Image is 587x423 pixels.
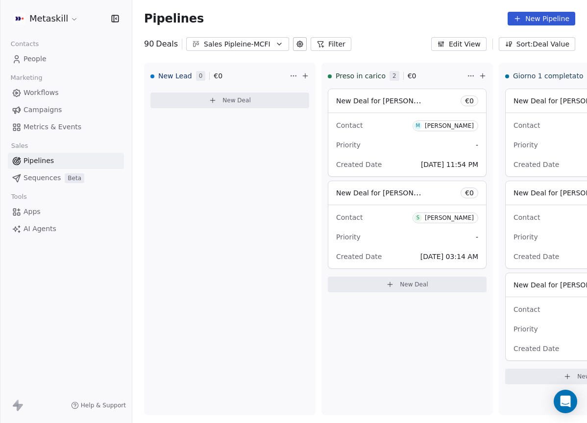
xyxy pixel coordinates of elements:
span: Priority [514,233,538,241]
span: Workflows [24,88,59,98]
span: Preso in carico [336,71,386,81]
span: Created Date [336,161,382,168]
span: Priority [336,233,361,241]
button: Edit View [431,37,487,51]
span: - [476,140,478,150]
a: Workflows [8,85,124,101]
a: SequencesBeta [8,170,124,186]
a: Apps [8,204,124,220]
span: [DATE] 11:54 PM [421,161,478,168]
span: Pipelines [144,12,204,25]
span: Beta [65,173,84,183]
span: Marketing [6,70,47,85]
a: Pipelines [8,153,124,169]
span: Giorno 1 completato [513,71,583,81]
span: Contact [514,213,540,221]
span: Contacts [6,37,43,51]
span: Created Date [514,253,559,260]
button: New Deal [328,277,487,292]
div: Open Intercom Messenger [554,390,577,413]
span: 0 [196,71,206,81]
img: AVATAR%20METASKILL%20-%20Colori%20Positivo.png [14,13,25,24]
span: Created Date [514,161,559,168]
span: Campaigns [24,105,62,115]
button: New Pipeline [508,12,575,25]
div: 90 [144,38,178,50]
span: Priority [514,325,538,333]
span: New Lead [158,71,192,81]
div: Sales Pipleine-MCFI [204,39,271,49]
span: Sales [7,139,32,153]
div: New Lead0€0 [150,63,288,89]
a: AI Agents [8,221,124,237]
span: Created Date [336,253,382,260]
span: New Deal for [PERSON_NAME] [336,188,440,197]
span: Created Date [514,345,559,352]
div: [PERSON_NAME] [425,214,474,221]
a: Metrics & Events [8,119,124,135]
span: Priority [514,141,538,149]
span: - [476,232,478,242]
span: € 0 [214,71,222,81]
span: Deals [156,38,178,50]
span: Metaskill [29,12,68,25]
div: Preso in carico2€0 [328,63,465,89]
div: [PERSON_NAME] [425,122,474,129]
span: New Deal [222,96,251,104]
span: Contact [336,213,363,221]
a: People [8,51,124,67]
div: New Deal for [PERSON_NAME]€0ContactS[PERSON_NAME]Priority-Created Date[DATE] 03:14 AM [328,181,487,269]
span: Contact [514,121,540,129]
span: People [24,54,47,64]
span: AI Agents [24,224,56,234]
span: Contact [514,305,540,313]
span: Sequences [24,173,61,183]
span: Priority [336,141,361,149]
span: Help & Support [81,401,126,409]
button: New Deal [150,93,309,108]
button: Metaskill [12,10,80,27]
div: S [416,214,419,222]
span: Metrics & Events [24,122,81,132]
span: New Deal for [PERSON_NAME] [336,96,440,105]
div: New Deal for [PERSON_NAME]€0ContactM[PERSON_NAME]Priority-Created Date[DATE] 11:54 PM [328,89,487,177]
span: New Deal [400,281,428,288]
span: € 0 [465,188,474,198]
span: Pipelines [24,156,54,166]
span: € 0 [465,96,474,106]
a: Help & Support [71,401,126,409]
span: Apps [24,207,41,217]
a: Campaigns [8,102,124,118]
span: 2 [390,71,399,81]
span: [DATE] 03:14 AM [420,253,478,260]
button: Filter [311,37,351,51]
span: € 0 [408,71,416,81]
div: M [416,122,420,130]
button: Sort: Deal Value [499,37,575,51]
span: Contact [336,121,363,129]
span: Tools [7,189,31,204]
